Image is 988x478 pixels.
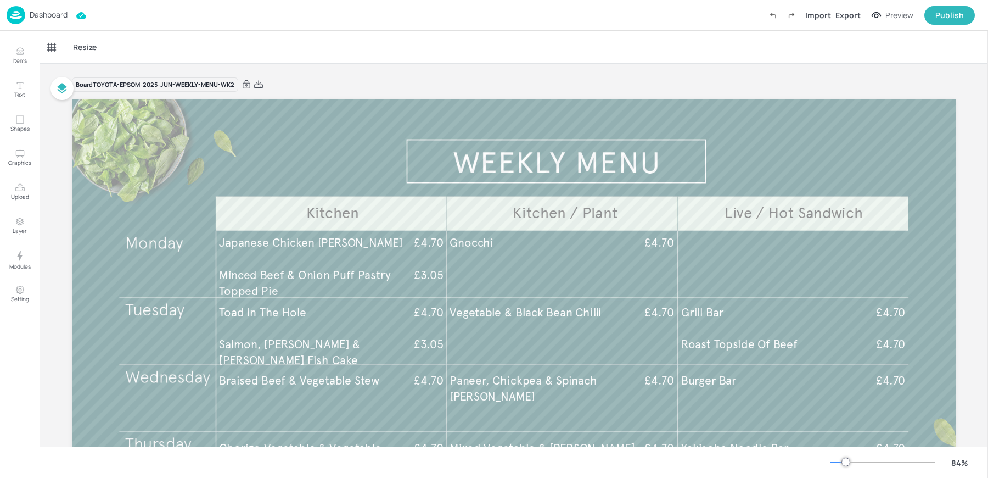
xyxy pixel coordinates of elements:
img: logo-86c26b7e.jpg [7,6,25,24]
p: Kitchen [217,203,448,224]
span: Salmon, [PERSON_NAME] & [PERSON_NAME] Fish Cake [219,337,360,368]
span: £4.70 [876,440,906,456]
span: £3.05 [414,336,444,352]
span: £4.70 [414,304,444,320]
span: £4.70 [876,304,906,320]
div: Import [805,9,831,21]
span: Braised Beef & Vegetable Stew [219,374,379,388]
button: Publish [924,6,975,25]
label: Redo (Ctrl + Y) [782,6,801,25]
span: £4.70 [414,235,444,251]
span: £4.70 [644,304,674,320]
button: Preview [865,7,920,24]
div: Export [835,9,861,21]
span: Roast Topside Of Beef [681,337,797,352]
span: Yakisoba Noodle Bar [681,441,788,455]
span: Live / Hot Sandwich [725,203,863,222]
span: Kitchen / Plant [513,203,617,222]
span: Mixed Vegetable & [PERSON_NAME] Paella [450,441,635,471]
div: 84 % [946,457,973,469]
span: Gnocchi [450,236,493,250]
span: £4.70 [876,336,906,352]
span: Vegetable & Black Bean Chilli [450,305,602,320]
div: Preview [885,9,913,21]
div: Publish [935,9,964,21]
span: Grill Bar [681,305,723,320]
span: Resize [71,41,99,53]
span: £4.70 [414,440,444,456]
span: Minced Beef & Onion Puff Pastry Topped Pie [219,268,391,298]
span: £4.70 [414,373,444,388]
span: £3.05 [414,267,444,283]
span: Burger Bar [681,374,737,388]
label: Undo (Ctrl + Z) [764,6,782,25]
div: Board TOYOTA-EPSOM-2025-JUN-WEEKLY-MENU-WK2 [72,77,238,92]
span: Toad In The Hole [219,305,306,320]
span: £4.70 [876,373,906,388]
span: Japanese Chicken [PERSON_NAME] [219,236,403,250]
span: Paneer, Chickpea & Spinach [PERSON_NAME] [450,374,597,404]
span: £4.70 [644,373,674,388]
p: Dashboard [30,11,68,19]
span: Chorizo Vegetable & Vegetable Paella [219,441,381,471]
span: £4.70 [644,235,674,251]
span: £4.70 [644,440,674,456]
